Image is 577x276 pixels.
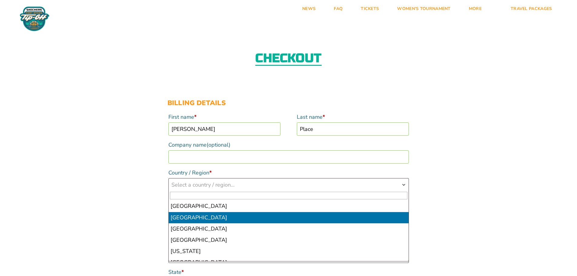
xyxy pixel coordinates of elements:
[168,111,280,122] label: First name
[169,223,409,234] li: [GEOGRAPHIC_DATA]
[168,139,409,150] label: Company name
[169,234,409,246] li: [GEOGRAPHIC_DATA]
[169,257,409,268] li: [GEOGRAPHIC_DATA]
[169,246,409,257] li: [US_STATE]
[207,141,230,148] span: (optional)
[169,201,409,212] li: [GEOGRAPHIC_DATA]
[171,181,234,188] span: Select a country / region…
[168,178,409,191] span: Country / Region
[169,212,409,223] li: [GEOGRAPHIC_DATA]
[167,99,410,107] h3: Billing details
[297,111,409,122] label: Last name
[168,167,409,178] label: Country / Region
[18,6,51,32] img: Fort Myers Tip-Off
[255,52,322,66] h2: Checkout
